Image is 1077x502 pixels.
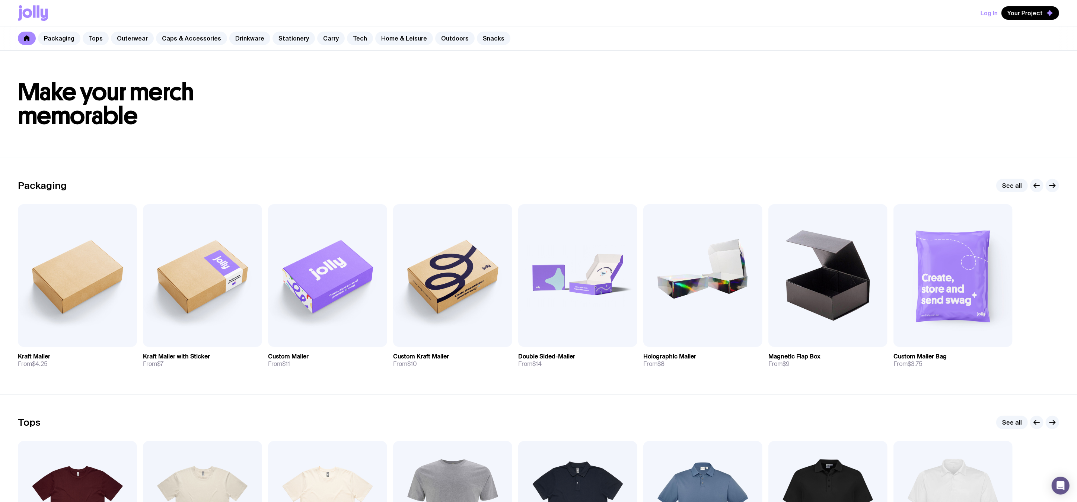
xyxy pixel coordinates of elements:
[477,32,510,45] a: Snacks
[18,353,50,360] h3: Kraft Mailer
[18,180,67,191] h2: Packaging
[643,360,665,368] span: From
[643,353,696,360] h3: Holographic Mailer
[996,179,1028,192] a: See all
[18,417,41,428] h2: Tops
[282,360,290,368] span: $11
[657,360,665,368] span: $8
[518,353,575,360] h3: Double Sided-Mailer
[268,353,309,360] h3: Custom Mailer
[317,32,345,45] a: Carry
[783,360,790,368] span: $9
[18,347,137,374] a: Kraft MailerFrom$4.25
[768,353,821,360] h3: Magnetic Flap Box
[18,360,48,368] span: From
[38,32,80,45] a: Packaging
[908,360,923,368] span: $3.75
[893,353,947,360] h3: Custom Mailer Bag
[435,32,475,45] a: Outdoors
[143,347,262,374] a: Kraft Mailer with StickerFrom$7
[393,347,512,374] a: Custom Kraft MailerFrom$10
[1052,477,1070,495] div: Open Intercom Messenger
[518,360,542,368] span: From
[375,32,433,45] a: Home & Leisure
[768,360,790,368] span: From
[18,77,194,131] span: Make your merch memorable
[83,32,109,45] a: Tops
[393,353,449,360] h3: Custom Kraft Mailer
[268,360,290,368] span: From
[347,32,373,45] a: Tech
[893,360,923,368] span: From
[1007,9,1043,17] span: Your Project
[643,347,762,374] a: Holographic MailerFrom$8
[768,347,888,374] a: Magnetic Flap BoxFrom$9
[981,6,998,20] button: Log In
[268,347,387,374] a: Custom MailerFrom$11
[273,32,315,45] a: Stationery
[407,360,417,368] span: $10
[893,347,1013,374] a: Custom Mailer BagFrom$3.75
[229,32,270,45] a: Drinkware
[532,360,542,368] span: $14
[111,32,154,45] a: Outerwear
[518,347,637,374] a: Double Sided-MailerFrom$14
[143,353,210,360] h3: Kraft Mailer with Sticker
[393,360,417,368] span: From
[996,416,1028,429] a: See all
[157,360,163,368] span: $7
[143,360,163,368] span: From
[156,32,227,45] a: Caps & Accessories
[1001,6,1059,20] button: Your Project
[32,360,48,368] span: $4.25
